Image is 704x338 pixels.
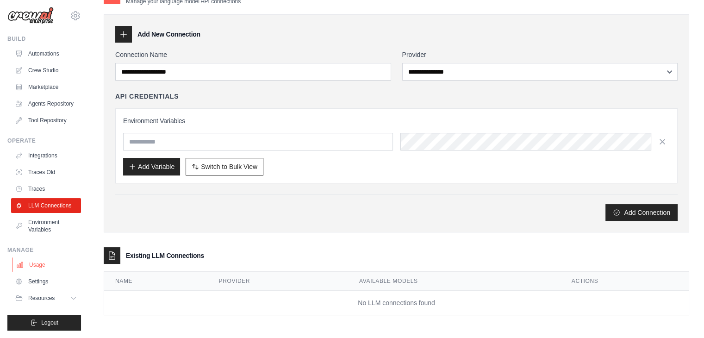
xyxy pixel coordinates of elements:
a: Usage [12,257,82,272]
img: Logo [7,7,54,25]
h3: Environment Variables [123,116,670,125]
button: Add Variable [123,158,180,175]
a: Agents Repository [11,96,81,111]
div: Manage [7,246,81,254]
h4: API Credentials [115,92,179,101]
th: Name [104,272,208,291]
label: Provider [402,50,678,59]
a: Integrations [11,148,81,163]
button: Logout [7,315,81,331]
th: Provider [208,272,348,291]
h3: Add New Connection [137,30,200,39]
div: Build [7,35,81,43]
button: Resources [11,291,81,306]
span: Switch to Bulk View [201,162,257,171]
a: Crew Studio [11,63,81,78]
a: LLM Connections [11,198,81,213]
div: Operate [7,137,81,144]
a: Traces [11,182,81,196]
a: Tool Repository [11,113,81,128]
span: Resources [28,294,55,302]
th: Available Models [348,272,561,291]
span: Logout [41,319,58,326]
h3: Existing LLM Connections [126,251,204,260]
a: Automations [11,46,81,61]
th: Actions [561,272,689,291]
a: Settings [11,274,81,289]
a: Traces Old [11,165,81,180]
a: Marketplace [11,80,81,94]
button: Switch to Bulk View [186,158,263,175]
label: Connection Name [115,50,391,59]
a: Environment Variables [11,215,81,237]
button: Add Connection [605,204,678,221]
td: No LLM connections found [104,291,689,315]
